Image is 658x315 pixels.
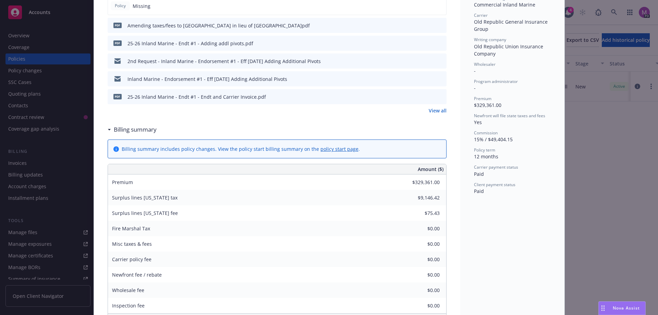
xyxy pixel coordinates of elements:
div: Billing summary includes policy changes. View the policy start billing summary on the . [122,145,360,153]
a: View all [429,107,447,114]
span: Commission [474,130,498,136]
span: 15% / $49,404.15 [474,136,513,143]
div: Drag to move [599,302,607,315]
div: 25-26 Inland Marine - Endt #1 - Endt and Carrier Invoice.pdf [127,93,266,100]
span: Program administrator [474,78,518,84]
span: pdf [113,40,122,46]
span: pdf [113,94,122,99]
span: Amount ($) [418,166,443,173]
input: 0.00 [399,223,444,234]
span: Old Republic Union Insurance Company [474,43,545,57]
span: Premium [112,179,133,185]
div: Amending taxes/fees to [GEOGRAPHIC_DATA] in lieu of [GEOGRAPHIC_DATA]pdf [127,22,310,29]
span: Carrier [474,12,488,18]
button: preview file [438,22,444,29]
input: 0.00 [399,193,444,203]
input: 0.00 [399,177,444,187]
button: download file [427,75,432,83]
span: Old Republic General Insurance Group [474,19,549,32]
input: 0.00 [399,208,444,218]
span: Misc taxes & fees [112,241,152,247]
button: download file [427,93,432,100]
span: Policy [113,3,127,9]
span: Wholesaler [474,61,496,67]
input: 0.00 [399,301,444,311]
span: Newfront will file state taxes and fees [474,113,545,119]
span: Surplus lines [US_STATE] tax [112,194,178,201]
span: 12 months [474,153,498,160]
span: Policy term [474,147,495,153]
span: Wholesale fee [112,287,144,293]
span: Paid [474,171,484,177]
div: 25-26 Inland Marine - Endt #1 - Adding addl pivots.pdf [127,40,253,47]
div: Inland Marine - Endorsement #1 - Eff [DATE] Adding Additional Pivots [127,75,287,83]
span: Yes [474,119,482,125]
input: 0.00 [399,254,444,265]
span: Inspection fee [112,302,145,309]
span: Newfront fee / rebate [112,271,162,278]
button: download file [427,40,432,47]
button: download file [427,22,432,29]
div: Billing summary [108,125,157,134]
input: 0.00 [399,239,444,249]
span: Nova Assist [613,305,640,311]
button: preview file [438,58,444,65]
span: Carrier policy fee [112,256,151,263]
span: - [474,85,476,91]
h3: Billing summary [114,125,157,134]
input: 0.00 [399,270,444,280]
span: Commercial Inland Marine [474,1,535,8]
span: $329,361.00 [474,102,501,108]
button: Nova Assist [598,301,646,315]
div: 2nd Request - Inland Marine - Endorsement #1 - Eff [DATE] Adding Additional Pivots [127,58,321,65]
button: download file [427,58,432,65]
span: Surplus lines [US_STATE] fee [112,210,178,216]
span: Writing company [474,37,506,43]
button: preview file [438,75,444,83]
a: policy start page [320,146,358,152]
button: preview file [438,40,444,47]
button: preview file [438,93,444,100]
span: Missing [133,2,150,10]
span: Carrier payment status [474,164,518,170]
span: - [474,68,476,74]
span: Client payment status [474,182,515,187]
span: pdf [113,23,122,28]
span: Fire Marshal Tax [112,225,150,232]
input: 0.00 [399,285,444,295]
span: Paid [474,188,484,194]
span: Premium [474,96,491,101]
